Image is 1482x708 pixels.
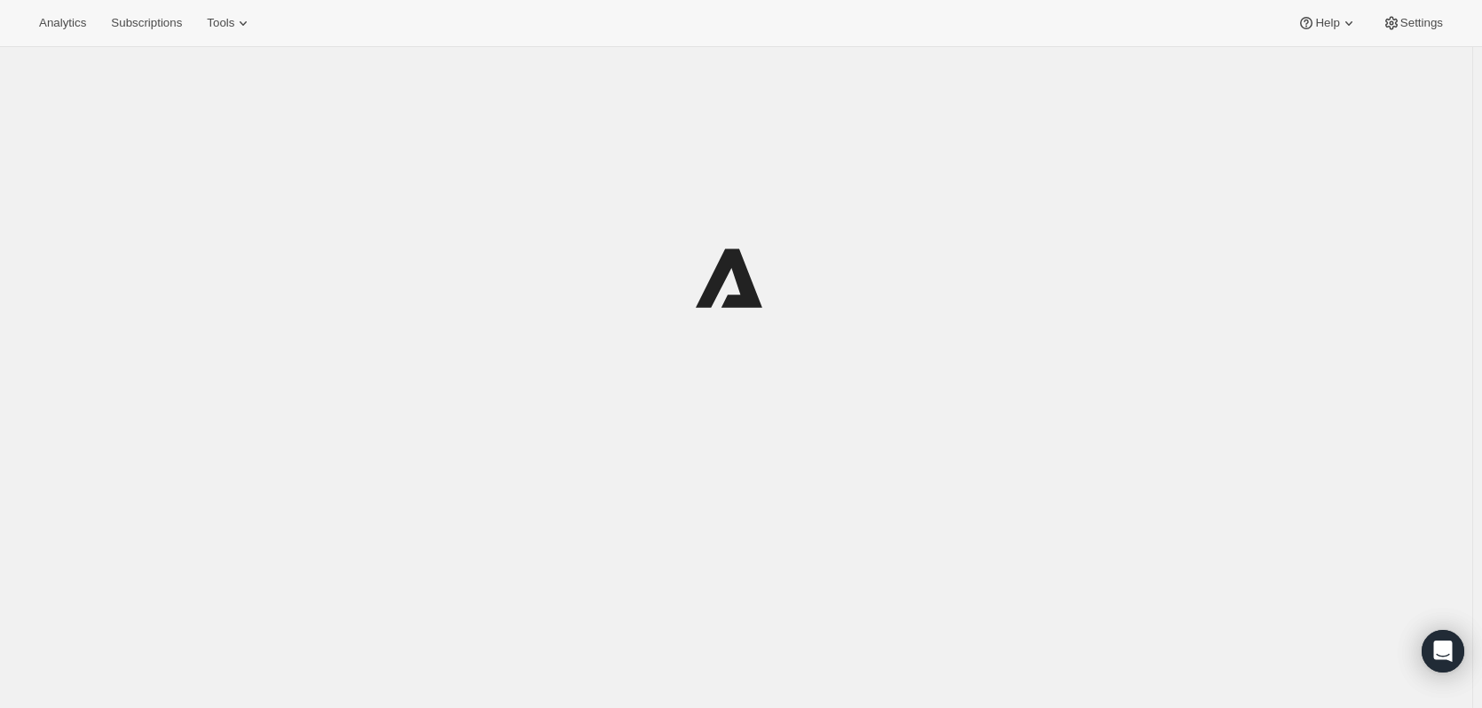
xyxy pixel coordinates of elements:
span: Settings [1400,16,1443,30]
button: Analytics [28,11,97,35]
button: Subscriptions [100,11,193,35]
div: Open Intercom Messenger [1422,630,1464,673]
button: Help [1287,11,1368,35]
span: Help [1315,16,1339,30]
span: Analytics [39,16,86,30]
button: Settings [1372,11,1454,35]
span: Tools [207,16,234,30]
span: Subscriptions [111,16,182,30]
button: Tools [196,11,263,35]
